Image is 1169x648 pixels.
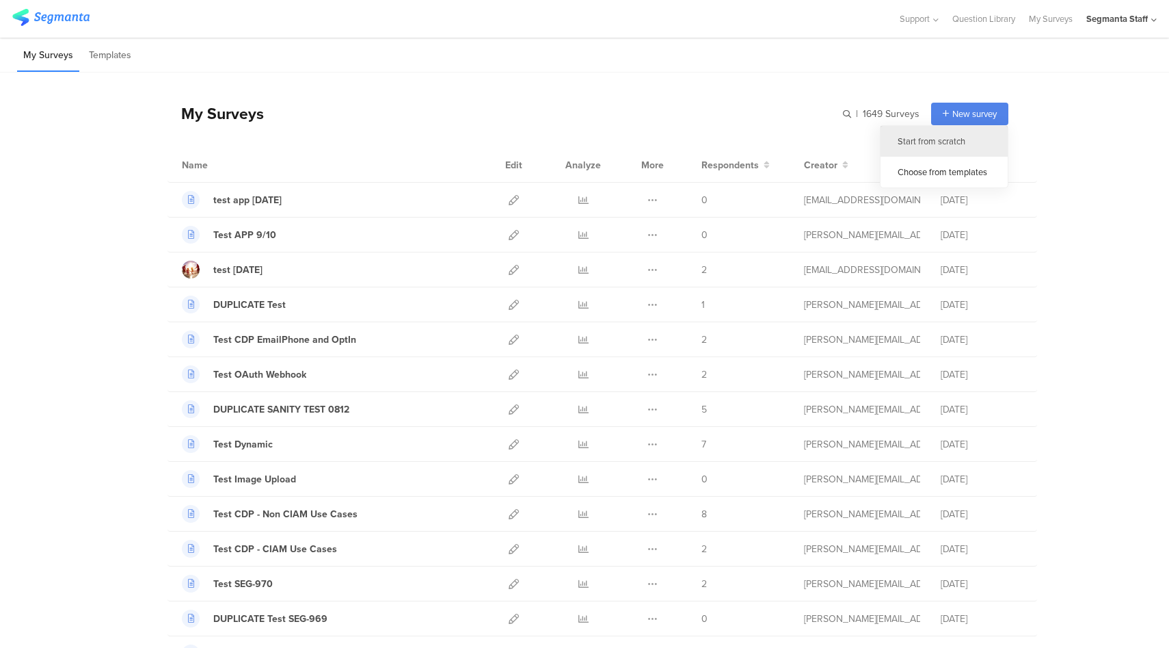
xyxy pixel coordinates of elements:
div: Test Image Upload [213,472,296,487]
span: 0 [701,228,708,242]
span: Support [900,12,930,25]
span: 5 [701,402,707,417]
span: 2 [701,542,707,556]
span: 1 [701,298,705,312]
div: Name [182,158,264,172]
div: raymund@segmanta.com [804,507,920,521]
a: test app [DATE] [182,191,282,209]
span: 2 [701,263,707,277]
div: DUPLICATE SANITY TEST 0812 [213,402,349,417]
div: DUPLICATE Test SEG-969 [213,612,327,626]
a: Test CDP - Non CIAM Use Cases [182,505,358,523]
div: Segmanta Staff [1086,12,1148,25]
span: 2 [701,333,707,347]
div: riel@segmanta.com [804,367,920,382]
div: [DATE] [941,542,1023,556]
a: Test CDP - CIAM Use Cases [182,540,337,558]
a: DUPLICATE Test SEG-969 [182,610,327,627]
span: 2 [701,367,707,382]
div: [DATE] [941,437,1023,452]
span: Creator [804,158,837,172]
div: raymund@segmanta.com [804,612,920,626]
span: 7 [701,437,706,452]
div: Choose from templates [881,157,1008,187]
img: segmanta logo [12,9,90,26]
a: Test Dynamic [182,435,273,453]
div: Start from scratch [881,126,1008,157]
span: New survey [952,107,997,120]
div: Test OAuth Webhook [213,367,306,382]
span: 2 [701,577,707,591]
div: Test CDP - CIAM Use Cases [213,542,337,556]
div: raymund@segmanta.com [804,542,920,556]
div: More [638,148,667,182]
div: My Surveys [167,102,264,125]
div: test 9.10.25 [213,263,263,277]
div: [DATE] [941,263,1023,277]
div: [DATE] [941,298,1023,312]
div: [DATE] [941,577,1023,591]
div: [DATE] [941,612,1023,626]
div: [DATE] [941,333,1023,347]
button: Creator [804,158,848,172]
div: Test CDP EmailPhone and OptIn [213,333,356,347]
a: DUPLICATE SANITY TEST 0812 [182,400,349,418]
div: raymund@segmanta.com [804,577,920,591]
div: Edit [499,148,528,182]
div: raymund@segmanta.com [804,437,920,452]
div: riel@segmanta.com [804,333,920,347]
div: channelle@segmanta.com [804,263,920,277]
div: raymund@segmanta.com [804,228,920,242]
div: raymund@segmanta.com [804,402,920,417]
span: Respondents [701,158,759,172]
div: [DATE] [941,472,1023,487]
a: DUPLICATE Test [182,296,286,313]
span: | [854,107,860,121]
a: Test APP 9/10 [182,226,276,244]
a: Test OAuth Webhook [182,365,306,383]
div: [DATE] [941,507,1023,521]
div: [DATE] [941,228,1023,242]
div: [DATE] [941,367,1023,382]
button: Respondents [701,158,770,172]
li: My Surveys [17,40,79,72]
div: eliran@segmanta.com [804,193,920,207]
div: Test Dynamic [213,437,273,452]
div: riel@segmanta.com [804,298,920,312]
span: 0 [701,472,708,487]
div: Analyze [563,148,604,182]
span: 0 [701,193,708,207]
a: Test SEG-970 [182,575,273,593]
a: Test Image Upload [182,470,296,488]
div: [DATE] [941,193,1023,207]
li: Templates [83,40,137,72]
a: Test CDP EmailPhone and OptIn [182,331,356,348]
div: DUPLICATE Test [213,298,286,312]
a: test [DATE] [182,261,263,278]
span: 8 [701,507,707,521]
div: Test CDP - Non CIAM Use Cases [213,507,358,521]
span: 1649 Surveys [863,107,919,121]
span: 0 [701,612,708,626]
div: test app 10 sep 25 [213,193,282,207]
div: Test APP 9/10 [213,228,276,242]
div: Test SEG-970 [213,577,273,591]
div: raymund@segmanta.com [804,472,920,487]
div: [DATE] [941,402,1023,417]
